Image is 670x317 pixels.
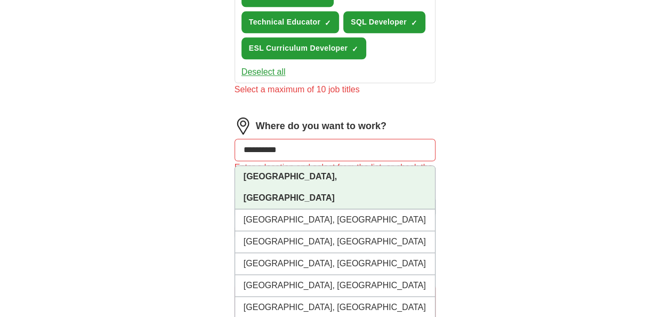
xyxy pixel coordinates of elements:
[241,11,339,33] button: Technical Educator✓
[241,37,367,59] button: ESL Curriculum Developer✓
[235,161,436,187] div: Enter a location and select from the list, or check the box for fully remote roles
[235,275,435,297] li: [GEOGRAPHIC_DATA], [GEOGRAPHIC_DATA]
[244,172,337,202] strong: [GEOGRAPHIC_DATA], [GEOGRAPHIC_DATA]
[325,19,331,27] span: ✓
[235,253,435,275] li: [GEOGRAPHIC_DATA], [GEOGRAPHIC_DATA]
[343,11,425,33] button: SQL Developer✓
[241,66,286,78] button: Deselect all
[235,83,436,96] div: Select a maximum of 10 job titles
[235,117,252,134] img: location.png
[411,19,417,27] span: ✓
[352,45,358,53] span: ✓
[249,43,348,54] span: ESL Curriculum Developer
[351,17,407,28] span: SQL Developer
[235,231,435,253] li: [GEOGRAPHIC_DATA], [GEOGRAPHIC_DATA]
[235,209,435,231] li: [GEOGRAPHIC_DATA], [GEOGRAPHIC_DATA]
[249,17,320,28] span: Technical Educator
[256,119,386,133] label: Where do you want to work?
